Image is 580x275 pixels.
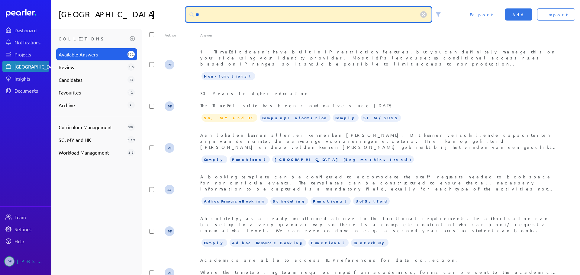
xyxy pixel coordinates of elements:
a: Settings [2,224,49,235]
div: [PERSON_NAME] [17,256,47,267]
a: Dashboard [2,25,49,36]
span: Workload Management [59,149,125,156]
span: Curriculum Management [59,123,125,131]
span: SG, MY and HK [201,114,257,122]
span: Export [470,11,493,18]
div: Absolutely, as already mentioned above in the functional requirements, the authorisation can be s... [200,215,557,233]
a: Documents [2,85,49,96]
a: Projects [2,49,49,60]
h3: Collections [59,34,127,43]
span: Patrick Flynn [165,101,174,111]
div: Answer [200,33,557,37]
span: Functional [308,239,349,247]
span: Add [512,11,525,18]
a: Dashboard [6,9,49,18]
span: Import [544,11,568,18]
span: SG, MY and HK [59,136,125,143]
span: Review [59,63,125,71]
div: 1. TimeEdit doesn’t have built-in IP restriction features, but you can definitely manage this on ... [200,49,557,67]
span: Patrick Flynn [4,256,14,267]
div: 26 [127,149,135,156]
div: [GEOGRAPHIC_DATA] [14,63,60,69]
a: Insights [2,73,49,84]
span: Functional [230,155,270,163]
div: 269 [127,136,135,143]
div: 4621 [127,51,135,58]
div: Team [14,214,48,220]
span: Scheduling [270,197,308,205]
span: Available Answers [59,51,125,58]
div: 12 [127,89,135,96]
h1: [GEOGRAPHIC_DATA] [59,7,184,22]
div: Projects [14,51,48,57]
span: Functional [311,197,351,205]
a: PF[PERSON_NAME] [2,254,49,269]
div: Author [165,33,200,37]
div: A booking template can be configured to accomodate the staff requests needed to book space for no... [200,174,557,192]
div: 339 [127,123,135,131]
div: Academics are able to access TE Preferences for data collection. Where the timetabling team requi... [200,257,557,275]
a: [GEOGRAPHIC_DATA] [2,61,49,72]
button: Import [537,8,575,21]
span: Favourites [59,89,125,96]
a: Notifications [2,37,49,48]
div: Insights [14,75,48,82]
span: AdhocResourceBooking [201,197,268,205]
span: Comply [333,114,359,122]
span: CompanyInformation [260,114,330,122]
span: Non-functional [201,72,255,80]
button: Export [462,8,500,21]
a: Help [2,236,49,247]
div: 15 [127,63,135,71]
span: Patrick Flynn [165,143,174,153]
div: 33 [127,76,135,83]
span: Patrick Flynn [165,60,174,69]
span: Ad hoc Resource Booking [230,239,306,247]
span: Comply [201,239,227,247]
span: SIM/SUSS [361,114,401,122]
span: University of Antwerpen (Eng machine transl) [272,155,414,163]
span: UofSalford [353,197,390,205]
span: Candidates [59,76,125,83]
div: Dashboard [14,27,48,33]
div: 30 Years in higher education The TimeEdit suite has been cloud-native since [DATE] [200,90,557,108]
span: Comply [201,155,227,163]
span: Alicia Carmstrom [165,185,174,194]
span: Patrick Flynn [165,226,174,236]
div: 9 [127,101,135,109]
div: Notifications [14,39,48,45]
div: Help [14,238,48,244]
span: Archive [59,101,125,109]
a: Team [2,212,49,222]
span: Canterbury [351,239,388,247]
div: Aan lokalen kunnen allerlei kenmerken [PERSON_NAME]. Dit kunnen verschillende capaciteiten zijn v... [200,132,557,150]
button: Add [505,8,532,21]
div: Documents [14,88,48,94]
div: Settings [14,226,48,232]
